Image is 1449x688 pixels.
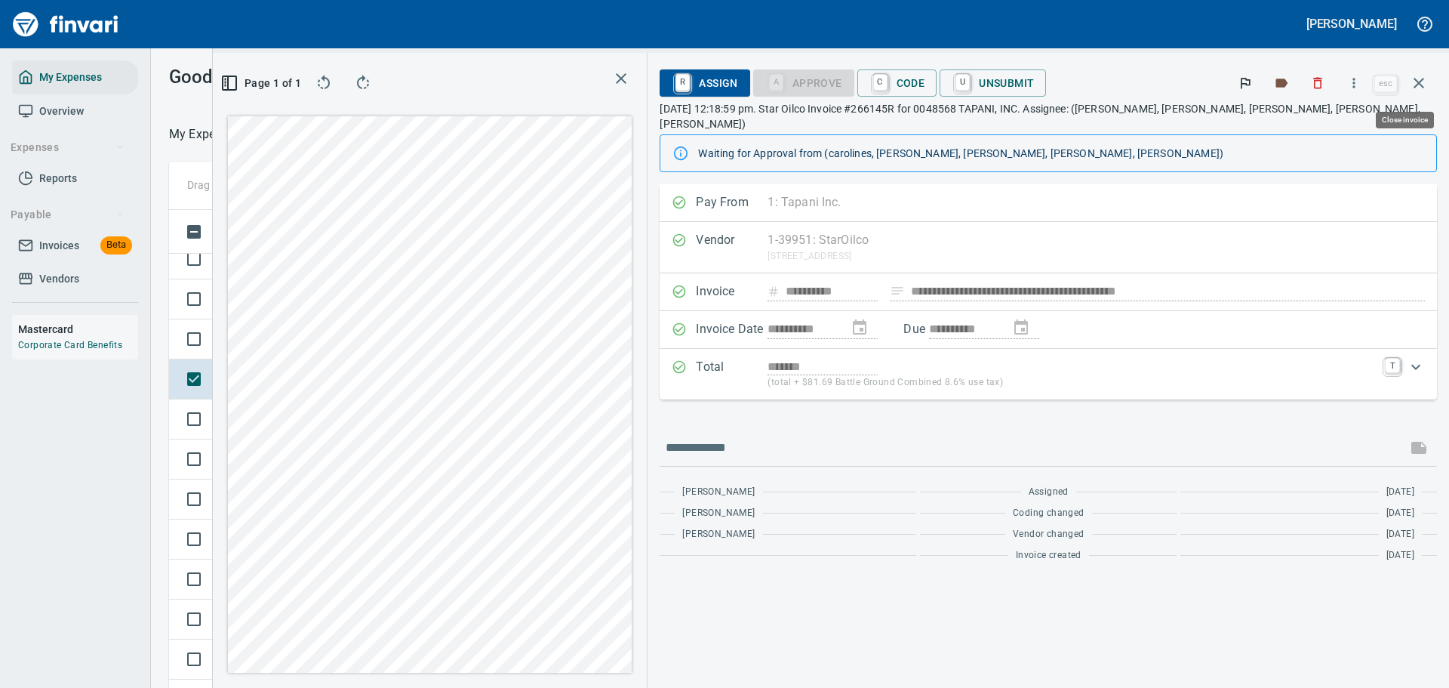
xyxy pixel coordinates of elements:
button: UUnsubmit [940,69,1046,97]
span: [DATE] [1386,548,1414,563]
button: Labels [1265,66,1298,100]
button: Flag [1229,66,1262,100]
p: Total [696,358,768,390]
p: My Expenses [169,125,241,143]
span: [DATE] [1386,485,1414,500]
p: (total + $81.69 Battle Ground Combined 8.6% use tax) [768,375,1376,390]
button: [PERSON_NAME] [1303,12,1401,35]
div: Waiting for Approval from (carolines, [PERSON_NAME], [PERSON_NAME], [PERSON_NAME], [PERSON_NAME]) [698,140,1424,167]
span: [PERSON_NAME] [682,485,755,500]
div: Coding Required [753,76,854,88]
span: Invoice created [1016,548,1081,563]
h5: [PERSON_NAME] [1306,16,1397,32]
a: Reports [12,162,138,196]
span: Vendors [39,270,79,288]
a: C [873,74,888,91]
p: [DATE] 12:18:59 pm. Star Oilco Invoice #266145R for 0048568 TAPANI, INC. Assignee: ([PERSON_NAME]... [660,101,1437,131]
a: T [1385,358,1400,373]
span: [PERSON_NAME] [682,527,755,542]
span: Overview [39,102,84,121]
div: Expand [660,349,1437,400]
span: Expenses [11,138,125,157]
span: Page 1 of 1 [231,74,294,93]
a: InvoicesBeta [12,229,138,263]
button: CCode [857,69,937,97]
a: My Expenses [12,60,138,94]
button: More [1337,66,1371,100]
span: Invoices [39,236,79,255]
span: Coding changed [1013,506,1084,521]
span: Code [869,70,925,96]
a: U [955,74,970,91]
a: Corporate Card Benefits [18,340,122,350]
p: Drag a column heading here to group the table [187,177,408,193]
button: Page 1 of 1 [225,69,300,97]
span: [PERSON_NAME] [682,506,755,521]
button: Discard [1301,66,1334,100]
span: [DATE] [1386,506,1414,521]
button: Expenses [5,134,131,162]
img: Finvari [9,6,122,42]
h3: Good Afternoon [169,66,440,88]
button: Payable [5,201,131,229]
a: R [675,74,690,91]
h6: Mastercard [18,321,138,338]
button: RAssign [660,69,749,97]
span: Assigned [1029,485,1069,500]
span: My Expenses [39,68,102,87]
a: Overview [12,94,138,128]
nav: breadcrumb [169,125,241,143]
span: Reports [39,169,77,188]
a: esc [1374,76,1397,92]
span: Unsubmit [952,70,1034,96]
span: Vendor changed [1013,527,1084,542]
span: Payable [11,205,125,224]
a: Vendors [12,262,138,296]
span: This records your message into the invoice and notifies anyone mentioned [1401,430,1437,466]
span: Beta [100,236,132,254]
span: Assign [672,70,737,96]
span: [DATE] [1386,527,1414,542]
